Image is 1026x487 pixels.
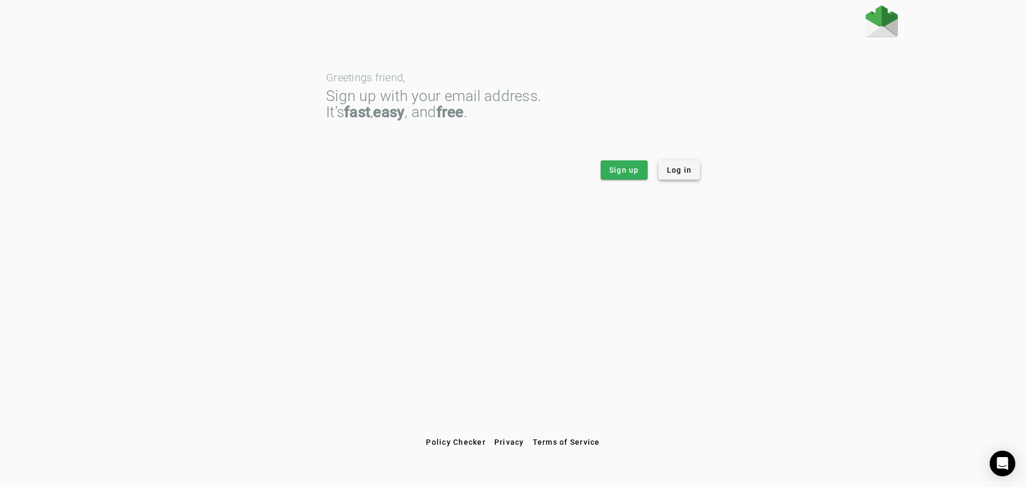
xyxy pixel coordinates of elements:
[528,432,604,452] button: Terms of Service
[426,438,486,446] span: Policy Checker
[373,103,405,121] strong: easy
[533,438,600,446] span: Terms of Service
[866,5,898,37] img: Fraudmarc Logo
[326,88,700,120] div: Sign up with your email address. It’s , , and .
[609,165,639,175] span: Sign up
[326,72,700,83] div: Greetings friend,
[494,438,524,446] span: Privacy
[658,160,701,180] button: Log in
[490,432,528,452] button: Privacy
[990,451,1015,476] div: Open Intercom Messenger
[422,432,490,452] button: Policy Checker
[601,160,648,180] button: Sign up
[667,165,692,175] span: Log in
[437,103,464,121] strong: free
[344,103,370,121] strong: fast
